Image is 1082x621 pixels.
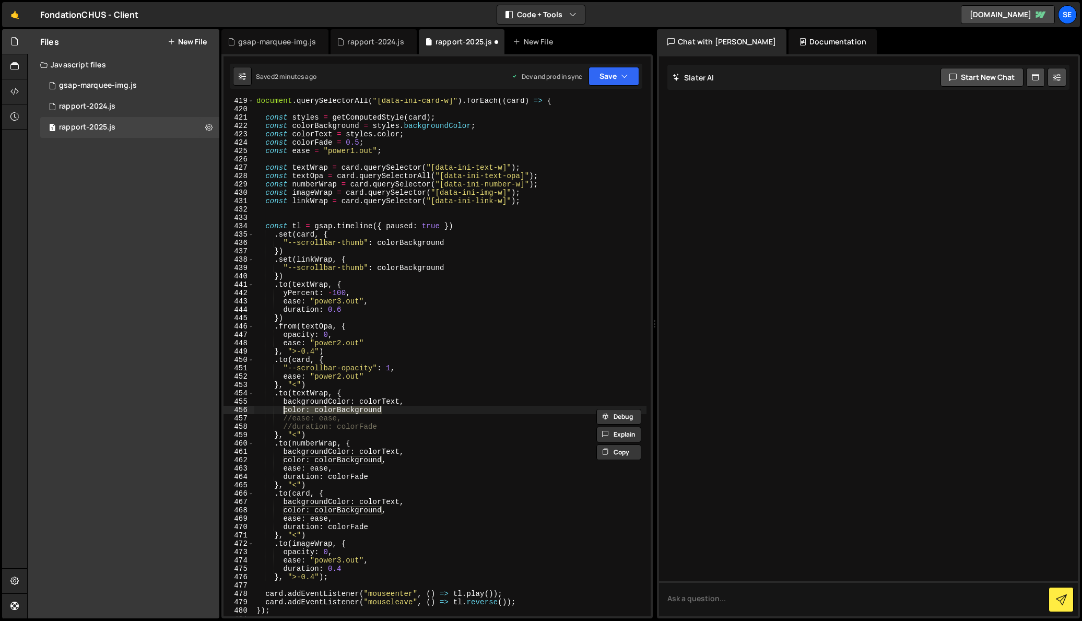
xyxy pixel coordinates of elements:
div: gsap-marquee-img.js [59,81,137,90]
div: 461 [224,448,254,456]
div: 456 [224,406,254,414]
div: 9197/42513.js [40,117,219,138]
div: 435 [224,230,254,239]
div: 468 [224,506,254,514]
div: 464 [224,473,254,481]
a: [DOMAIN_NAME] [961,5,1055,24]
h2: Files [40,36,59,48]
button: Code + Tools [497,5,585,24]
div: rapport-2024.js [59,102,115,111]
div: 421 [224,113,254,122]
div: 480 [224,606,254,615]
div: New File [513,37,557,47]
button: Copy [596,444,641,460]
div: 427 [224,163,254,172]
div: 438 [224,255,254,264]
div: 420 [224,105,254,113]
div: 431 [224,197,254,205]
span: 1 [49,124,55,133]
div: 426 [224,155,254,163]
div: 455 [224,397,254,406]
div: 9197/37632.js [40,75,219,96]
div: 425 [224,147,254,155]
div: 445 [224,314,254,322]
button: Start new chat [940,68,1024,87]
div: 429 [224,180,254,189]
div: rapport-2024.js [347,37,404,47]
div: 475 [224,565,254,573]
div: FondationCHUS - Client [40,8,139,21]
a: 🤙 [2,2,28,27]
div: 462 [224,456,254,464]
a: Se [1058,5,1077,24]
div: 444 [224,306,254,314]
div: 423 [224,130,254,138]
div: 419 [224,97,254,105]
div: 458 [224,423,254,431]
div: 453 [224,381,254,389]
div: Chat with [PERSON_NAME] [657,29,786,54]
button: Explain [596,427,641,442]
div: 478 [224,590,254,598]
div: 454 [224,389,254,397]
div: 2 minutes ago [275,72,316,81]
div: gsap-marquee-img.js [238,37,316,47]
div: 443 [224,297,254,306]
div: 447 [224,331,254,339]
div: 473 [224,548,254,556]
div: 424 [224,138,254,147]
div: 440 [224,272,254,280]
div: rapport-2025.js [59,123,115,132]
div: 457 [224,414,254,423]
h2: Slater AI [673,73,714,83]
div: 470 [224,523,254,531]
div: 459 [224,431,254,439]
div: 474 [224,556,254,565]
div: 463 [224,464,254,473]
div: 434 [224,222,254,230]
div: 472 [224,540,254,548]
div: 479 [224,598,254,606]
div: Documentation [789,29,877,54]
div: 448 [224,339,254,347]
button: Debug [596,409,641,425]
div: 452 [224,372,254,381]
div: 460 [224,439,254,448]
div: 436 [224,239,254,247]
div: 471 [224,531,254,540]
div: 476 [224,573,254,581]
div: 441 [224,280,254,289]
div: 450 [224,356,254,364]
div: 449 [224,347,254,356]
div: Dev and prod in sync [511,72,582,81]
div: rapport-2025.js [436,37,492,47]
div: 477 [224,581,254,590]
div: 467 [224,498,254,506]
div: 433 [224,214,254,222]
div: 439 [224,264,254,272]
button: Save [589,67,639,86]
div: 442 [224,289,254,297]
button: New File [168,38,207,46]
div: 446 [224,322,254,331]
div: 430 [224,189,254,197]
div: 451 [224,364,254,372]
div: 422 [224,122,254,130]
div: 428 [224,172,254,180]
div: 469 [224,514,254,523]
div: Javascript files [28,54,219,75]
div: Saved [256,72,316,81]
div: 465 [224,481,254,489]
div: 437 [224,247,254,255]
div: 9197/19789.js [40,96,219,117]
div: 466 [224,489,254,498]
div: 432 [224,205,254,214]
